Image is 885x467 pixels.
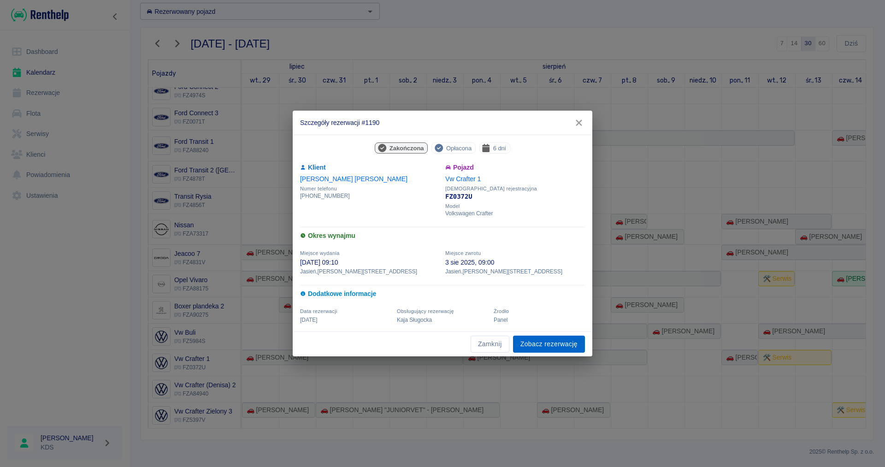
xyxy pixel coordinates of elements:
a: [PERSON_NAME] [PERSON_NAME] [300,175,407,183]
span: Model [445,203,585,209]
p: Kaja Sługocka [397,316,488,324]
span: Miejsce zwrotu [445,250,481,256]
p: [DATE] [300,316,391,324]
span: 6 dni [490,143,510,153]
span: Zakończona [386,143,428,153]
p: FZ0372U [445,192,585,201]
p: Jasień , [PERSON_NAME][STREET_ADDRESS] [445,267,585,276]
span: Numer telefonu [300,186,440,192]
p: Jasień , [PERSON_NAME][STREET_ADDRESS] [300,267,440,276]
p: [DATE] 09:10 [300,258,440,267]
h6: Pojazd [445,163,585,172]
h6: Okres wynajmu [300,231,585,241]
span: Żrodło [494,308,509,314]
span: Obsługujący rezerwację [397,308,454,314]
p: 3 sie 2025, 09:00 [445,258,585,267]
span: [DEMOGRAPHIC_DATA] rejestracyjna [445,186,585,192]
span: Data rezerwacji [300,308,337,314]
button: Zamknij [471,336,509,353]
p: Volkswagen Crafter [445,209,585,218]
a: Zobacz rezerwację [513,336,585,353]
h6: Klient [300,163,440,172]
h2: Szczegóły rezerwacji #1190 [293,111,592,135]
a: Vw Crafter 1 [445,175,481,183]
span: Miejsce wydania [300,250,340,256]
p: [PHONE_NUMBER] [300,192,440,200]
h6: Dodatkowe informacje [300,289,585,299]
span: Opłacona [442,143,475,153]
p: Panel [494,316,585,324]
